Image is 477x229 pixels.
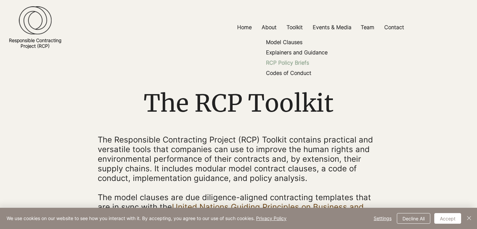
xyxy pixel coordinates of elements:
[283,20,306,35] p: Toolkit
[257,20,282,35] a: About
[232,20,257,35] a: Home
[374,213,392,223] span: Settings
[258,20,280,35] p: About
[357,20,378,35] p: Team
[9,37,61,49] a: Responsible ContractingProject (RCP)
[262,37,332,47] a: Model Clauses
[98,135,373,183] span: The Responsible Contracting Project (RCP) Toolkit contains practical and versatile tools that com...
[263,58,312,68] p: RCP Policy Briefs
[309,20,355,35] p: Events & Media
[263,47,330,58] p: Explainers and Guidance
[144,88,334,118] span: The RCP Toolkit
[381,20,407,35] p: Contact
[282,20,308,35] a: Toolkit
[7,215,287,221] span: We use cookies on our website to see how you interact with it. By accepting, you agree to our use...
[397,213,430,224] button: Decline All
[256,215,287,221] a: Privacy Policy
[98,202,364,221] a: United Nations Guiding Principles on Business and Human Rights (UNGPs)
[262,68,332,78] a: Codes of Conduct
[263,37,305,47] p: Model Clauses
[356,20,379,35] a: Team
[434,213,461,224] button: Accept
[263,68,314,78] p: Codes of Conduct
[465,214,473,222] img: Close
[234,20,255,35] p: Home
[262,47,332,58] a: Explainers and Guidance
[308,20,356,35] a: Events & Media
[379,20,409,35] a: Contact
[262,58,332,68] a: RCP Policy Briefs
[465,213,473,224] button: Close
[165,20,477,35] nav: Site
